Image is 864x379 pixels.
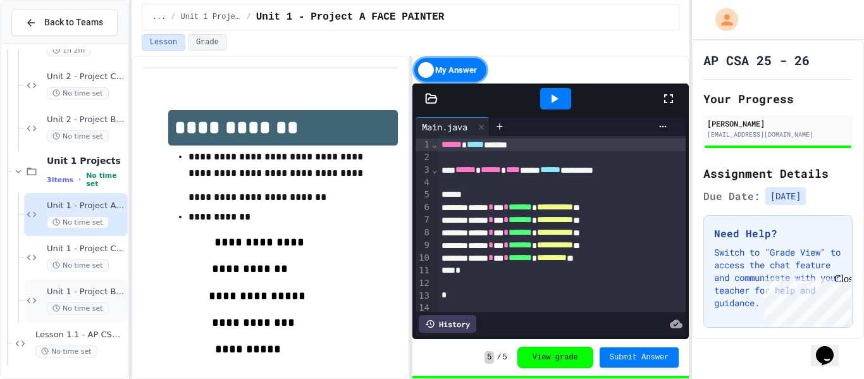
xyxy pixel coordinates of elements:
span: No time set [35,345,97,357]
h2: Your Progress [703,90,853,108]
div: 5 [416,189,431,201]
div: History [419,315,476,333]
span: Fold line [431,139,438,149]
div: [EMAIL_ADDRESS][DOMAIN_NAME] [707,130,849,139]
div: 13 [416,290,431,302]
span: No time set [86,171,125,188]
div: 3 [416,164,431,177]
span: Due Date: [703,189,760,204]
span: Lesson 1.1 - AP CSA Rocks [35,330,125,340]
div: Main.java [416,117,490,136]
span: Unit 2 - Project C - Round Things [47,71,125,82]
span: 3 items [47,176,73,184]
span: No time set [47,87,109,99]
span: No time set [47,302,109,314]
span: Unit 1 Projects [47,155,125,166]
button: Back to Teams [11,9,118,36]
div: 8 [416,227,431,239]
span: • [78,175,81,185]
span: Back to Teams [44,16,103,29]
div: Main.java [416,120,474,134]
span: Unit 1 - Project A FACE PAINTER [47,201,125,211]
span: Unit 1 - Project B - Coins [47,287,125,297]
span: / [497,352,501,363]
div: My Account [702,5,741,34]
div: 7 [416,214,431,227]
span: 5 [503,352,507,363]
div: 9 [416,239,431,252]
span: Unit 1 Projects [181,12,242,22]
h3: Need Help? [714,226,842,241]
div: 6 [416,201,431,214]
span: No time set [47,130,109,142]
span: Unit 1 - Project A FACE PAINTER [256,9,445,25]
span: Submit Answer [610,352,669,363]
div: 4 [416,177,431,189]
span: 1h 2m [47,44,90,56]
span: Unit 2 - Project B - String Program [47,115,125,125]
div: [PERSON_NAME] [707,118,849,129]
p: Switch to "Grade View" to access the chat feature and communicate with your teacher for help and ... [714,246,842,309]
span: / [171,12,175,22]
span: Fold line [431,165,438,175]
div: 2 [416,151,431,164]
h1: AP CSA 25 - 26 [703,51,810,69]
h2: Assignment Details [703,165,853,182]
button: View grade [517,347,593,368]
span: Unit 1 - Project C - Dooflingies [47,244,125,254]
button: Lesson [142,34,185,51]
span: No time set [47,259,109,271]
div: Chat with us now!Close [5,5,87,80]
span: 5 [484,351,494,364]
div: 10 [416,252,431,264]
span: No time set [47,216,109,228]
button: Grade [188,34,227,51]
iframe: chat widget [759,273,851,327]
span: [DATE] [765,187,806,205]
span: ... [152,12,166,22]
div: 14 [416,302,431,314]
button: Submit Answer [600,347,679,368]
div: 11 [416,264,431,277]
iframe: chat widget [811,328,851,366]
div: 1 [416,139,431,151]
div: 12 [416,277,431,290]
span: / [247,12,251,22]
